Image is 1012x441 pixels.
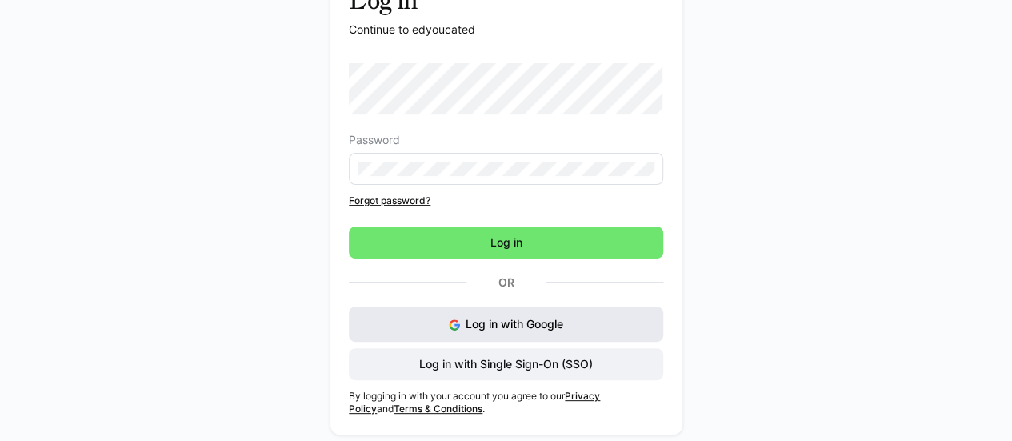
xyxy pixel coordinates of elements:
[349,227,663,259] button: Log in
[417,356,595,372] span: Log in with Single Sign-On (SSO)
[349,390,663,415] p: By logging in with your account you agree to our and .
[349,307,663,342] button: Log in with Google
[349,348,663,380] button: Log in with Single Sign-On (SSO)
[488,235,525,251] span: Log in
[394,403,482,415] a: Terms & Conditions
[349,22,663,38] p: Continue to edyoucated
[466,271,545,294] p: Or
[466,317,563,331] span: Log in with Google
[349,194,663,207] a: Forgot password?
[349,390,600,415] a: Privacy Policy
[349,134,400,146] span: Password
